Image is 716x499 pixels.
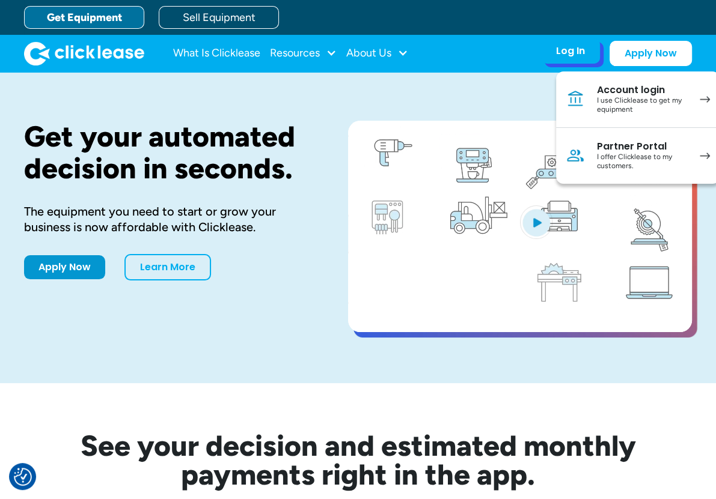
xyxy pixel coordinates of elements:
[124,254,211,280] a: Learn More
[566,146,585,165] img: Person icon
[520,205,552,239] img: Blue play button logo on a light blue circular background
[700,96,710,103] img: arrow
[24,41,144,65] img: Clicklease logo
[597,84,688,96] div: Account login
[348,121,692,332] a: open lightbox
[566,89,585,109] img: Bank icon
[14,468,32,486] img: Revisit consent button
[346,41,408,65] div: About Us
[173,41,260,65] a: What Is Clicklease
[556,45,585,57] div: Log In
[597,153,688,171] div: I offer Clicklease to my customers.
[159,6,279,29] a: Sell Equipment
[24,204,310,235] div: The equipment you need to start or grow your business is now affordable with Clicklease.
[700,153,710,159] img: arrow
[24,121,310,184] h1: Get your automated decision in seconds.
[24,255,105,279] a: Apply Now
[14,468,32,486] button: Consent Preferences
[24,41,144,65] a: home
[24,431,692,489] h2: See your decision and estimated monthly payments right in the app.
[610,41,692,66] a: Apply Now
[270,41,337,65] div: Resources
[597,141,688,153] div: Partner Portal
[24,6,144,29] a: Get Equipment
[597,96,688,115] div: I use Clicklease to get my equipment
